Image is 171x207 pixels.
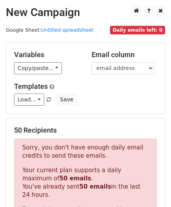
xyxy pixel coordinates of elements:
p: Sorry, you don't have enough daily email credits to send these emails. [22,144,149,160]
iframe: Chat Widget [132,169,171,207]
strong: 50 emails [59,175,91,182]
span: Daily emails left: 0 [110,26,165,34]
a: Load... [14,94,44,106]
button: Save [56,94,77,106]
p: Your current plan supports a daily maximum of . You've already sent in the last 24 hours. [22,166,149,199]
a: Copy/paste... [14,62,62,74]
h5: Email column [92,50,157,59]
h2: New Campaign [6,6,165,19]
h5: 50 Recipients [14,126,157,135]
a: Templates [14,82,48,90]
a: Daily emails left: 0 [110,27,165,33]
strong: 50 emails [79,183,111,190]
a: Untitled spreadsheet [41,27,93,33]
small: Google Sheet: [6,27,94,33]
h5: Variables [14,50,80,59]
